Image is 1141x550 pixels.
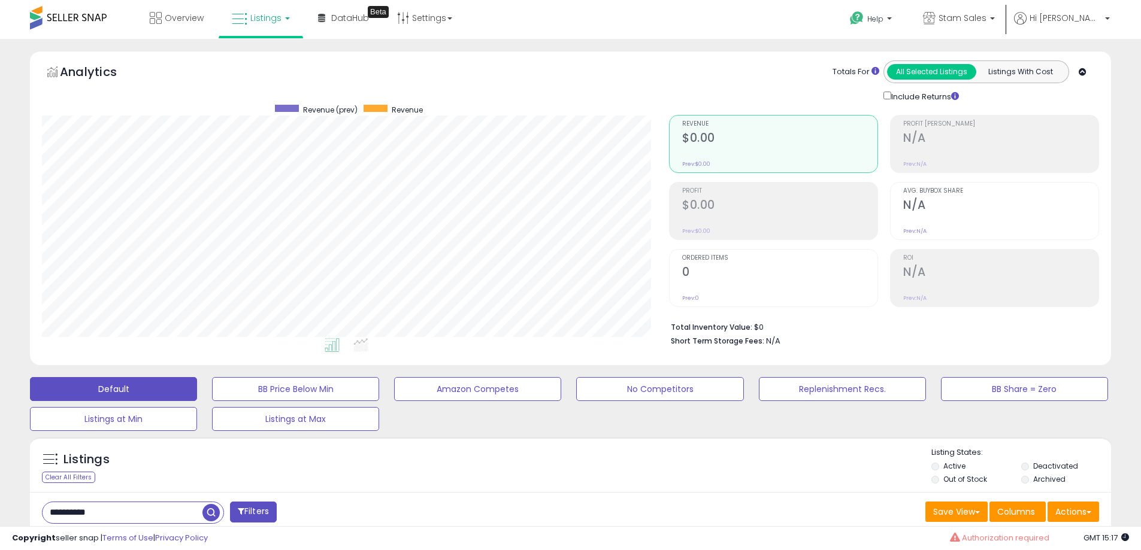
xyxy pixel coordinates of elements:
[212,377,379,401] button: BB Price Below Min
[1084,532,1129,543] span: 2025-09-17 15:17 GMT
[766,335,780,347] span: N/A
[903,265,1098,281] h2: N/A
[12,532,56,543] strong: Copyright
[903,160,927,168] small: Prev: N/A
[30,407,197,431] button: Listings at Min
[1048,502,1099,522] button: Actions
[42,472,95,483] div: Clear All Filters
[989,502,1046,522] button: Columns
[102,532,153,543] a: Terms of Use
[840,2,904,39] a: Help
[303,105,358,115] span: Revenue (prev)
[671,319,1090,333] li: $0
[925,502,988,522] button: Save View
[331,12,369,24] span: DataHub
[682,265,877,281] h2: 0
[943,474,987,484] label: Out of Stock
[165,12,204,24] span: Overview
[941,377,1108,401] button: BB Share = Zero
[867,14,883,24] span: Help
[997,506,1035,518] span: Columns
[230,502,277,522] button: Filters
[212,407,379,431] button: Listings at Max
[903,131,1098,147] h2: N/A
[368,6,389,18] div: Tooltip anchor
[671,336,764,346] b: Short Term Storage Fees:
[682,255,877,262] span: Ordered Items
[849,11,864,26] i: Get Help
[903,294,927,302] small: Prev: N/A
[874,89,973,103] div: Include Returns
[63,451,110,468] h5: Listings
[576,377,743,401] button: No Competitors
[903,198,1098,214] h2: N/A
[682,160,710,168] small: Prev: $0.00
[1030,12,1101,24] span: Hi [PERSON_NAME]
[60,63,140,83] h5: Analytics
[394,377,561,401] button: Amazon Competes
[682,294,699,302] small: Prev: 0
[682,198,877,214] h2: $0.00
[1014,12,1110,39] a: Hi [PERSON_NAME]
[887,64,976,80] button: All Selected Listings
[943,461,966,471] label: Active
[759,377,926,401] button: Replenishment Recs.
[155,532,208,543] a: Privacy Policy
[903,188,1098,195] span: Avg. Buybox Share
[931,447,1111,458] p: Listing States:
[903,255,1098,262] span: ROI
[12,533,208,544] div: seller snap | |
[250,12,282,24] span: Listings
[833,66,879,78] div: Totals For
[939,12,986,24] span: Stam Sales
[671,322,752,332] b: Total Inventory Value:
[903,227,927,235] small: Prev: N/A
[682,227,710,235] small: Prev: $0.00
[682,131,877,147] h2: $0.00
[682,188,877,195] span: Profit
[1033,461,1078,471] label: Deactivated
[392,105,423,115] span: Revenue
[1033,474,1066,484] label: Archived
[976,64,1065,80] button: Listings With Cost
[682,121,877,127] span: Revenue
[30,377,197,401] button: Default
[903,121,1098,127] span: Profit [PERSON_NAME]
